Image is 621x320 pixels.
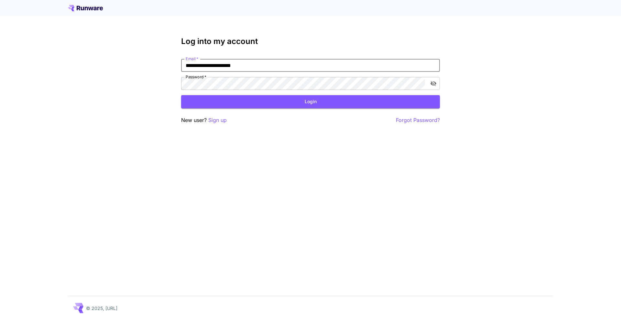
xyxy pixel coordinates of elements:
p: New user? [181,116,227,124]
button: Sign up [208,116,227,124]
label: Email [186,56,198,61]
h3: Log into my account [181,37,440,46]
button: Login [181,95,440,108]
button: Forgot Password? [396,116,440,124]
p: © 2025, [URL] [86,305,117,312]
button: toggle password visibility [428,78,439,89]
label: Password [186,74,206,80]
